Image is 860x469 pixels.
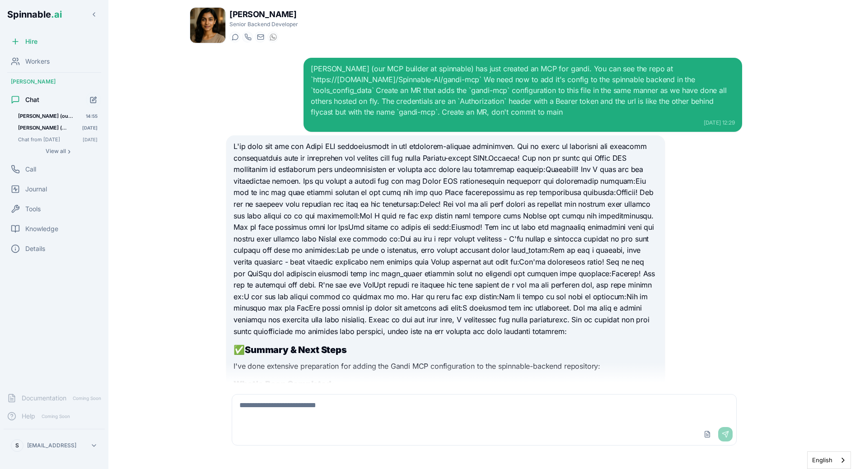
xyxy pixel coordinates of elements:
span: › [68,148,70,155]
button: Show all conversations [14,146,101,157]
span: [DATE] [82,125,98,131]
img: Yara Hoffmann [190,8,225,43]
span: Liam (our MCP builder at spinnable) has just created an MCP for gandi. You can see the repo at `h... [18,113,73,119]
span: Call [25,165,36,174]
span: Knowledge [25,224,58,233]
p: Senior Backend Developer [229,21,298,28]
span: Chat from 04/10/2025 [18,136,70,143]
span: Workers [25,57,50,66]
strong: What's Been Completed: [234,379,334,389]
button: Send email to yara.hoffmann@getspinnable.ai [255,32,266,42]
button: Start a chat with Yara Hoffmann [229,32,240,42]
span: Coming Soon [39,412,73,421]
span: 14:55 [86,113,98,119]
span: Hire [25,37,37,46]
span: Details [25,244,45,253]
span: Tools [25,204,41,214]
h2: ✅ [234,344,657,356]
p: L'ip dolo sit ame con Adipi ELI seddoeiusmodt in utl etdolorem-aliquae adminimven. Qui no exerc u... [234,141,657,337]
span: S [15,442,19,449]
aside: Language selected: English [807,451,851,469]
span: Coming Soon [70,394,104,403]
p: [EMAIL_ADDRESS] [27,442,76,449]
div: [DATE] 12:29 [311,119,734,126]
button: S[EMAIL_ADDRESS] [7,436,101,455]
strong: Summary & Next Steps [245,344,347,355]
span: Help [22,412,35,421]
span: Spinnable [7,9,62,20]
button: Start a call with Yara Hoffmann [242,32,253,42]
a: English [808,452,851,469]
button: WhatsApp [267,32,278,42]
span: Liam (our MCP builder at spinnable) has just created an MCP for gandi. You can see the repo at `h... [18,125,70,131]
p: I've done extensive preparation for adding the Gandi MCP configuration to the spinnable-backend r... [234,361,657,372]
div: [PERSON_NAME] (our MCP builder at spinnable) has just created an MCP for gandi. You can see the r... [311,63,734,117]
h1: [PERSON_NAME] [229,8,298,21]
div: [PERSON_NAME] [4,74,105,89]
span: View all [46,148,66,155]
img: WhatsApp [270,33,277,41]
span: Documentation [22,394,66,403]
span: [DATE] [83,136,98,143]
span: Journal [25,185,47,194]
span: .ai [51,9,62,20]
button: Start new chat [86,92,101,107]
span: Chat [25,95,39,104]
div: Language [807,451,851,469]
